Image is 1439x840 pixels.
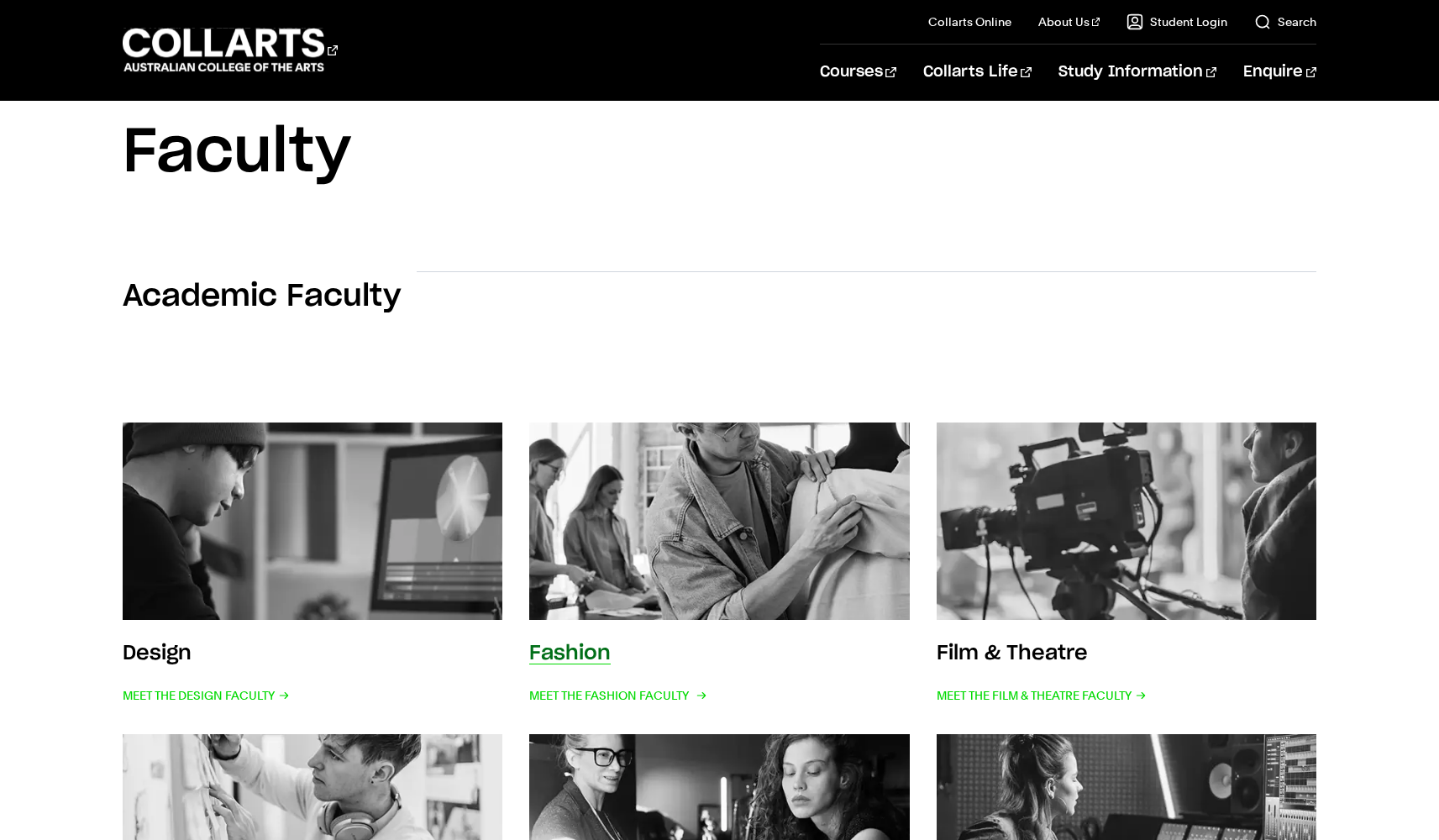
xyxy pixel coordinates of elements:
[529,684,704,707] span: Meet the Fashion Faculty
[937,423,1317,707] a: Film & Theatre Meet the Film & Theatre Faculty
[1127,13,1227,30] a: Student Login
[1038,13,1100,30] a: About Us
[123,423,503,707] a: Design Meet the Design Faculty
[1058,45,1216,100] a: Study Information
[123,643,192,664] h3: Design
[1254,13,1316,30] a: Search
[123,26,338,74] div: Go to homepage
[937,643,1088,664] h3: Film & Theatre
[123,115,1317,191] h1: Faculty
[123,278,401,315] h2: Academic Faculty
[928,13,1011,30] a: Collarts Online
[123,684,290,707] span: Meet the Design Faculty
[529,643,611,664] h3: Fashion
[937,684,1147,707] span: Meet the Film & Theatre Faculty
[1243,45,1316,100] a: Enquire
[529,423,910,707] a: Fashion Meet the Fashion Faculty
[923,45,1032,100] a: Collarts Life
[820,45,896,100] a: Courses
